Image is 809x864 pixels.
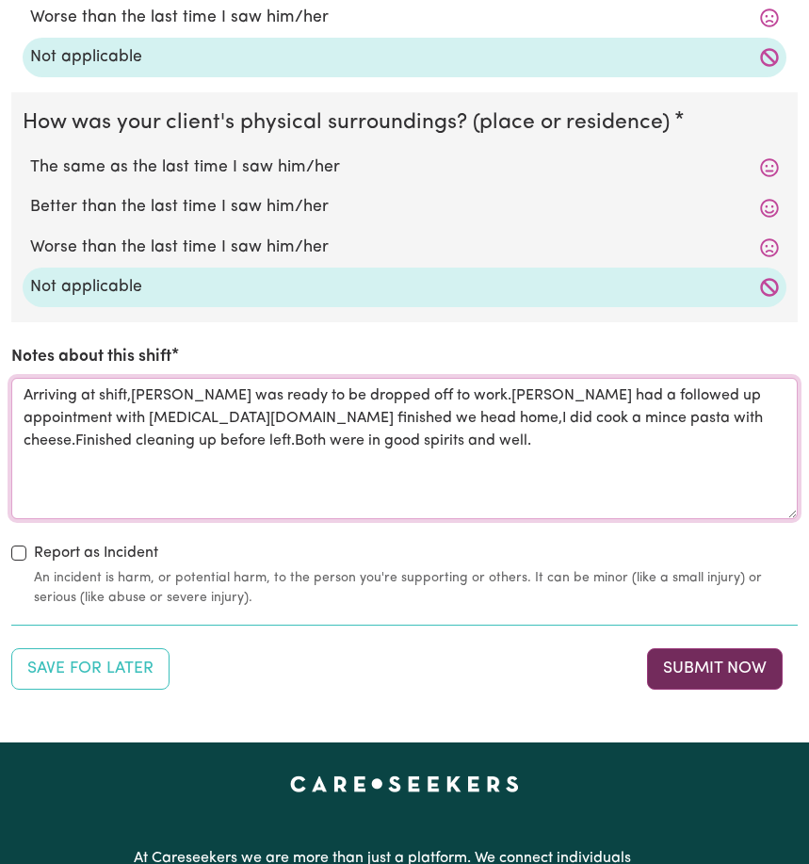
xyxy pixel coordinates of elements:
label: Worse than the last time I saw him/her [30,236,779,260]
button: Submit your job report [647,648,783,690]
button: Save your job report [11,648,170,690]
label: Not applicable [30,275,779,300]
label: Worse than the last time I saw him/her [30,6,779,30]
label: The same as the last time I saw him/her [30,155,779,180]
small: An incident is harm, or potential harm, to the person you're supporting or others. It can be mino... [34,568,798,608]
textarea: Arriving at shift,[PERSON_NAME] was ready to be dropped off to work.[PERSON_NAME] had a followed ... [11,378,798,519]
label: Not applicable [30,45,779,70]
a: Careseekers home page [290,776,519,791]
label: Notes about this shift [11,345,171,369]
label: Report as Incident [34,542,158,564]
label: Better than the last time I saw him/her [30,195,779,220]
legend: How was your client's physical surroundings? (place or residence) [23,107,677,139]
